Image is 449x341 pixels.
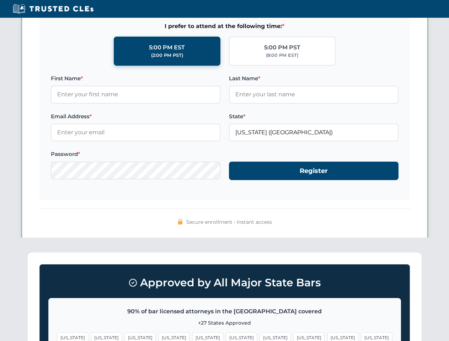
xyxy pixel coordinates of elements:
[51,22,399,31] span: I prefer to attend at the following time:
[51,124,220,141] input: Enter your email
[51,112,220,121] label: Email Address
[51,86,220,103] input: Enter your first name
[229,112,399,121] label: State
[264,43,300,52] div: 5:00 PM PST
[48,273,401,292] h3: Approved by All Major State Bars
[266,52,298,59] div: (8:00 PM EST)
[229,74,399,83] label: Last Name
[149,43,185,52] div: 5:00 PM EST
[151,52,183,59] div: (2:00 PM PST)
[229,86,399,103] input: Enter your last name
[51,74,220,83] label: First Name
[177,219,183,224] img: 🔒
[11,4,96,14] img: Trusted CLEs
[57,307,392,316] p: 90% of bar licensed attorneys in the [GEOGRAPHIC_DATA] covered
[57,319,392,327] p: +27 States Approved
[229,162,399,180] button: Register
[229,124,399,141] input: Missouri (MO)
[186,218,272,226] span: Secure enrollment • Instant access
[51,150,220,158] label: Password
